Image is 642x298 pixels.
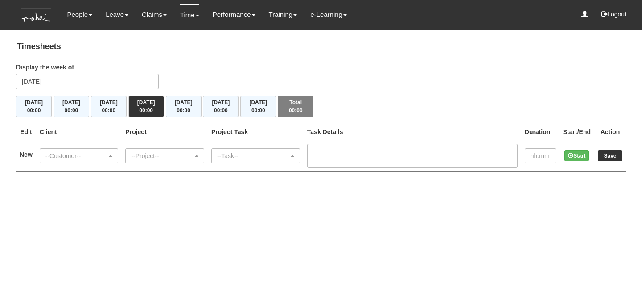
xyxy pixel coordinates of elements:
[177,107,190,114] span: 00:00
[211,148,300,163] button: --Task--
[36,124,122,140] th: Client
[208,124,304,140] th: Project Task
[180,4,199,25] a: Time
[142,4,167,25] a: Claims
[40,148,119,163] button: --Customer--
[289,107,303,114] span: 00:00
[525,148,556,163] input: hh:mm
[125,148,204,163] button: --Project--
[564,150,589,161] button: Start
[16,63,74,72] label: Display the week of
[521,124,560,140] th: Duration
[128,96,164,117] button: [DATE]00:00
[304,124,521,140] th: Task Details
[122,124,208,140] th: Project
[278,96,313,117] button: Total00:00
[310,4,347,25] a: e-Learning
[16,96,626,117] div: Timesheet Week Summary
[67,4,92,25] a: People
[102,107,115,114] span: 00:00
[27,107,41,114] span: 00:00
[214,107,228,114] span: 00:00
[16,38,626,56] h4: Timesheets
[20,150,33,159] label: New
[139,107,153,114] span: 00:00
[213,4,255,25] a: Performance
[106,4,128,25] a: Leave
[217,151,289,160] div: --Task--
[16,124,36,140] th: Edit
[269,4,297,25] a: Training
[251,107,265,114] span: 00:00
[594,124,626,140] th: Action
[91,96,127,117] button: [DATE]00:00
[560,124,594,140] th: Start/End
[598,150,622,161] input: Save
[166,96,202,117] button: [DATE]00:00
[203,96,239,117] button: [DATE]00:00
[45,151,107,160] div: --Customer--
[16,96,52,117] button: [DATE]00:00
[240,96,276,117] button: [DATE]00:00
[53,96,89,117] button: [DATE]00:00
[595,4,633,25] button: Logout
[131,151,193,160] div: --Project--
[65,107,78,114] span: 00:00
